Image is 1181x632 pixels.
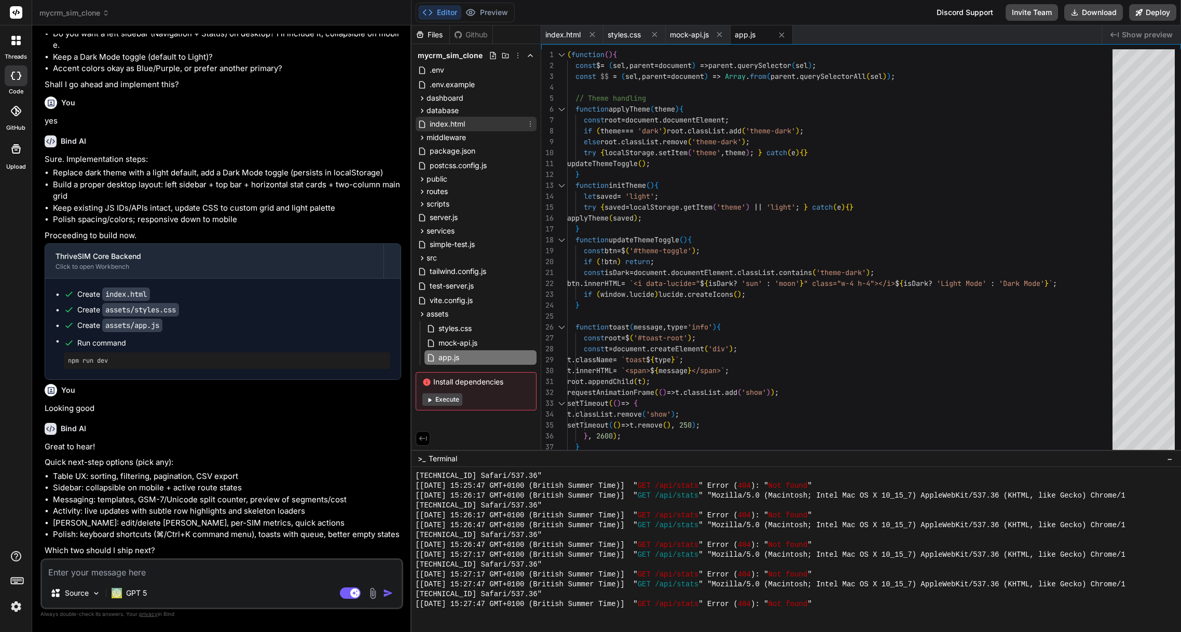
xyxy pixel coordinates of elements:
span: document [658,61,692,70]
span: database [427,105,459,116]
button: − [1165,450,1175,467]
span: styles.css [608,30,641,40]
span: . [775,268,779,277]
button: Deploy [1129,4,1176,21]
span: || [754,202,762,212]
span: { [688,235,692,244]
p: yes [45,115,401,127]
span: ) [795,148,800,157]
code: index.html [102,287,150,301]
span: window [600,290,625,299]
span: middleware [427,132,466,143]
span: { [845,202,849,212]
div: ThriveSIM Core Backend [56,251,373,262]
span: mycrm_sim_clone [418,50,483,61]
span: . [795,72,800,81]
div: Click to collapse the range. [555,104,568,115]
span: ; [800,126,804,135]
span: } [575,224,580,233]
span: function [575,104,609,114]
span: sel [795,61,808,70]
span: ; [650,257,654,266]
div: 20 [541,256,554,267]
span: ) [609,50,613,59]
span: ( [787,148,791,157]
span: // Theme handling [575,93,646,103]
span: ? [733,279,737,288]
span: '#theme-toggle' [629,246,692,255]
span: .env [429,64,445,76]
span: setItem [658,148,688,157]
span: localStorage [605,148,654,157]
div: 11 [541,158,554,169]
li: Polish spacing/colors; responsive down to mobile [53,214,401,226]
span: , [721,148,725,157]
h6: You [61,98,75,108]
span: $$ [600,72,609,81]
span: : [991,279,995,288]
span: saved [605,202,625,212]
span: function [575,181,609,190]
span: Show preview [1122,30,1173,40]
span: ( [596,257,600,266]
span: 'Light Mode' [937,279,986,288]
span: ( [638,159,642,168]
span: mock-api.js [670,30,709,40]
div: 14 [541,191,554,202]
span: ) [692,61,696,70]
div: Create [77,289,150,299]
span: ) [866,268,870,277]
span: server.js [429,211,459,224]
div: Click to collapse the range. [555,49,568,60]
span: isDark [708,279,733,288]
button: Editor [418,5,461,20]
span: ) [746,202,750,212]
span: . [625,290,629,299]
span: mycrm_sim_clone [39,8,109,18]
div: Files [411,30,449,40]
span: sel [625,72,638,81]
div: 21 [541,267,554,278]
span: document [671,72,704,81]
span: isDark [903,279,928,288]
span: = [621,115,625,125]
span: postcss.config.js [429,159,488,172]
span: ; [795,202,800,212]
span: ` [1049,279,1053,288]
span: 'theme-dark' [692,137,741,146]
span: btn [605,246,617,255]
span: ) [683,235,688,244]
span: Array [725,72,746,81]
div: 7 [541,115,554,126]
span: ( [605,50,609,59]
span: ; [750,148,754,157]
span: ( [833,202,837,212]
span: ) [795,126,800,135]
span: } [800,279,804,288]
span: { [600,148,605,157]
div: 19 [541,245,554,256]
span: classList [688,126,725,135]
span: : [766,279,771,288]
p: Sure. Implementation steps: [45,154,401,166]
div: Click to collapse the range. [555,180,568,191]
span: = [625,202,629,212]
span: `<i data-lucide=" [629,279,700,288]
span: ) [642,159,646,168]
div: 15 [541,202,554,213]
div: 17 [541,224,554,235]
span: add [729,126,741,135]
span: ) [654,290,658,299]
span: isDark [605,268,629,277]
span: parent [642,72,667,81]
img: GPT 5 [112,588,122,598]
span: document [625,115,658,125]
span: . [733,61,737,70]
span: btn [605,257,617,266]
span: initTheme [609,181,646,190]
span: ) [675,104,679,114]
span: from [750,72,766,81]
span: ; [870,268,874,277]
span: 'Dark Mode' [999,279,1045,288]
span: 'theme-dark' [746,126,795,135]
